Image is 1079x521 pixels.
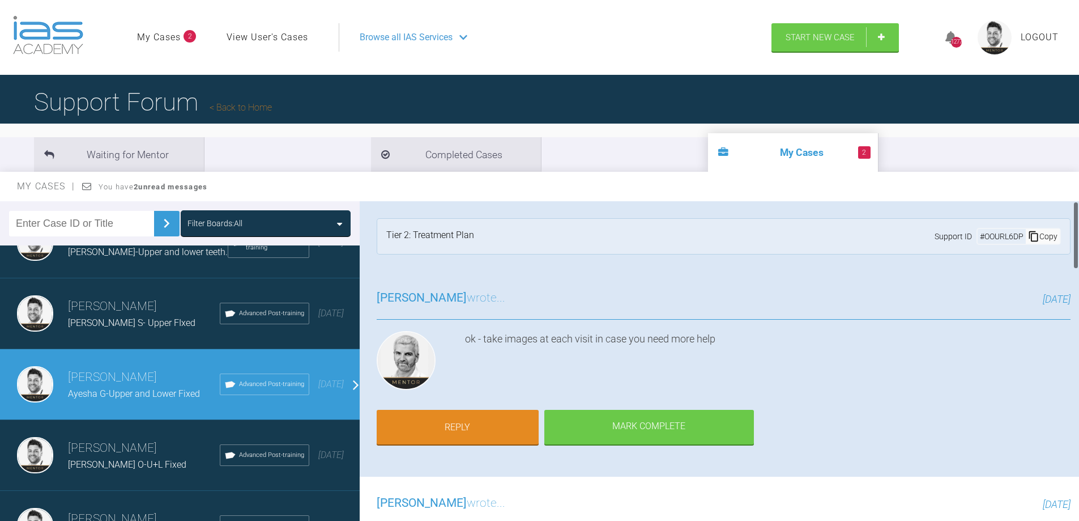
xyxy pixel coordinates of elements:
img: Guy Wells [17,366,53,403]
a: Reply [377,410,539,445]
input: Enter Case ID or Title [9,211,154,236]
div: Mark Complete [544,410,754,445]
span: Start New Case [786,32,855,43]
span: Advanced Post-training [239,379,304,389]
div: 1277 [951,37,962,48]
img: Guy Wells [17,295,53,332]
span: Browse all IAS Services [360,30,453,45]
img: Ross Hobson [377,331,436,390]
h3: [PERSON_NAME] [68,368,220,387]
h3: wrote... [377,289,505,308]
span: Support ID [935,230,972,243]
li: Completed Cases [371,137,541,172]
span: [PERSON_NAME] O-U+L Fixed [68,459,186,470]
h3: wrote... [377,494,505,513]
a: View User's Cases [227,30,308,45]
span: [PERSON_NAME] S- Upper FIxed [68,317,195,328]
h1: Support Forum [34,82,272,122]
span: Advanced Post-training [239,450,304,460]
img: Guy Wells [17,437,53,473]
h3: [PERSON_NAME] [68,439,220,458]
img: profile.png [978,20,1012,54]
img: logo-light.3e3ef733.png [13,16,83,54]
span: [DATE] [318,450,344,460]
h3: [PERSON_NAME] [68,297,220,316]
li: My Cases [708,133,878,172]
a: Back to Home [210,102,272,113]
span: [DATE] [1043,293,1071,305]
span: Advanced Post-training [239,308,304,319]
a: Logout [1021,30,1059,45]
span: [PERSON_NAME]-Upper and lower teeth. [68,247,228,257]
div: Tier 2: Treatment Plan [386,228,474,245]
div: # OOURL6DP [978,230,1026,243]
span: [PERSON_NAME] [377,291,467,304]
a: My Cases [137,30,181,45]
a: Start New Case [771,23,899,52]
img: chevronRight.28bd32b0.svg [157,214,176,232]
span: My Cases [17,181,75,192]
span: You have [99,183,208,191]
div: ok - take images at each visit in case you need more help [465,331,1071,395]
span: [DATE] [1043,498,1071,510]
span: Ayesha G-Upper and Lower Fixed [68,388,200,399]
span: 2 [184,30,196,43]
strong: 2 unread messages [134,183,207,191]
span: [DATE] [318,379,344,389]
span: [PERSON_NAME] [377,496,467,510]
div: Filter Boards: All [187,217,242,230]
span: 2 [858,146,871,159]
div: Copy [1026,229,1060,244]
span: [DATE] [318,308,344,319]
li: Waiting for Mentor [34,137,204,172]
